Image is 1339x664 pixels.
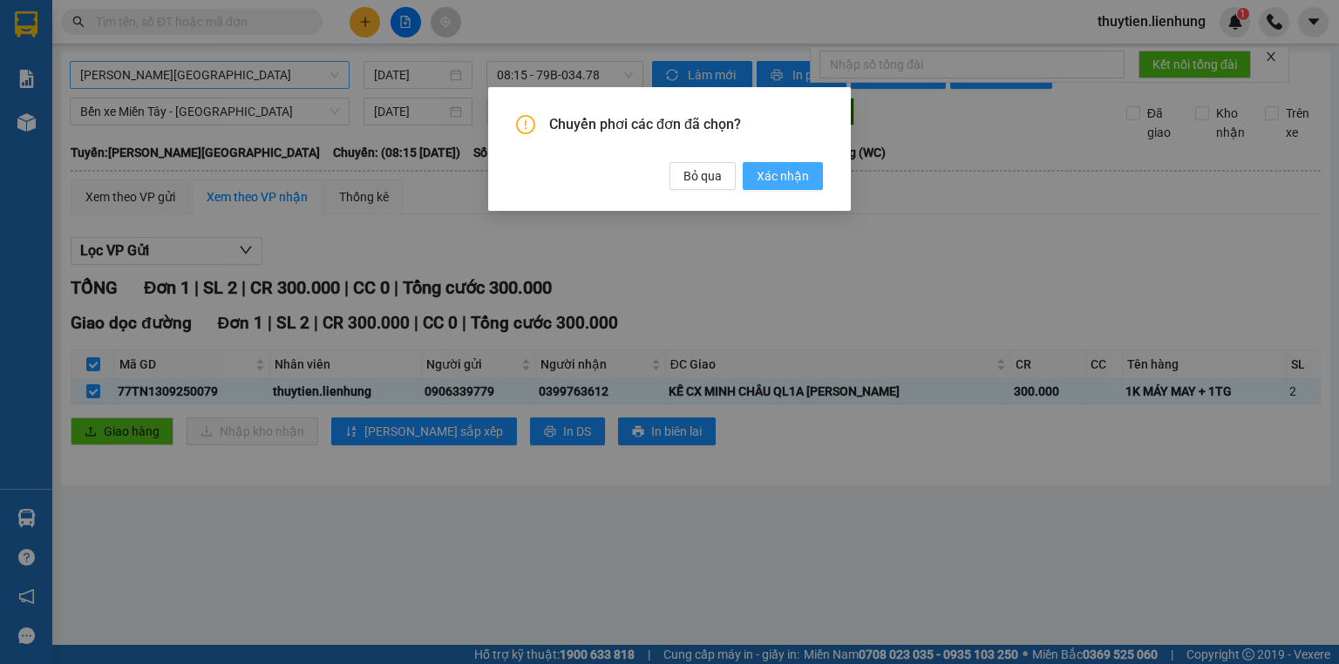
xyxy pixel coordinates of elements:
span: Chuyển phơi các đơn đã chọn? [549,115,823,134]
span: exclamation-circle [516,115,535,134]
span: Xác nhận [757,166,809,186]
button: Bỏ qua [669,162,736,190]
span: Bỏ qua [683,166,722,186]
button: Xác nhận [743,162,823,190]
